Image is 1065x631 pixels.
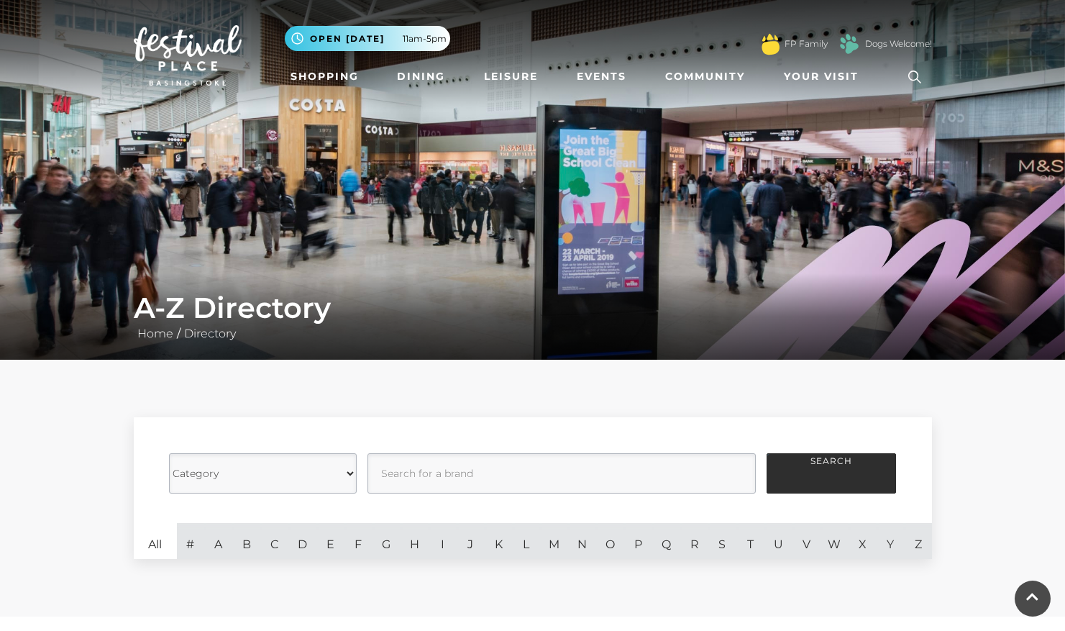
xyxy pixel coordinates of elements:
[204,523,232,559] a: A
[513,523,541,559] a: L
[778,63,872,90] a: Your Visit
[568,523,596,559] a: N
[764,523,792,559] a: U
[849,523,877,559] a: X
[134,291,932,325] h1: A-Z Directory
[767,453,896,494] button: Search
[784,69,859,84] span: Your Visit
[372,523,401,559] a: G
[260,523,288,559] a: C
[865,37,932,50] a: Dogs Welcome!
[180,327,239,340] a: Directory
[680,523,708,559] a: R
[134,523,177,559] a: All
[540,523,568,559] a: M
[232,523,260,559] a: B
[736,523,764,559] a: T
[429,523,457,559] a: I
[904,523,932,559] a: Z
[401,523,429,559] a: H
[285,63,365,90] a: Shopping
[485,523,513,559] a: K
[177,523,205,559] a: #
[785,37,828,50] a: FP Family
[391,63,451,90] a: Dining
[403,32,447,45] span: 11am-5pm
[659,63,751,90] a: Community
[316,523,344,559] a: E
[877,523,905,559] a: Y
[344,523,372,559] a: F
[478,63,544,90] a: Leisure
[134,327,177,340] a: Home
[596,523,624,559] a: O
[134,25,242,86] img: Festival Place Logo
[708,523,736,559] a: S
[571,63,632,90] a: Events
[652,523,680,559] a: Q
[285,26,450,51] button: Open [DATE] 11am-5pm
[367,453,756,494] input: Search for a brand
[624,523,652,559] a: P
[123,291,943,342] div: /
[310,32,385,45] span: Open [DATE]
[821,523,849,559] a: W
[792,523,821,559] a: V
[288,523,316,559] a: D
[457,523,485,559] a: J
